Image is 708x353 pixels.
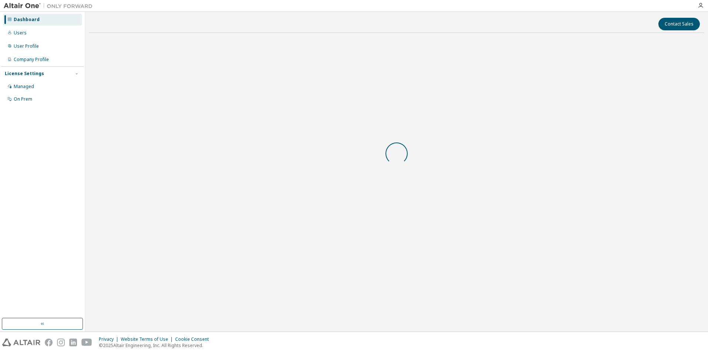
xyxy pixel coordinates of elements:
[2,339,40,346] img: altair_logo.svg
[57,339,65,346] img: instagram.svg
[121,336,175,342] div: Website Terms of Use
[175,336,213,342] div: Cookie Consent
[99,336,121,342] div: Privacy
[69,339,77,346] img: linkedin.svg
[14,17,40,23] div: Dashboard
[14,30,27,36] div: Users
[5,71,44,77] div: License Settings
[14,43,39,49] div: User Profile
[45,339,53,346] img: facebook.svg
[14,57,49,63] div: Company Profile
[14,96,32,102] div: On Prem
[658,18,700,30] button: Contact Sales
[4,2,96,10] img: Altair One
[99,342,213,349] p: © 2025 Altair Engineering, Inc. All Rights Reserved.
[81,339,92,346] img: youtube.svg
[14,84,34,90] div: Managed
